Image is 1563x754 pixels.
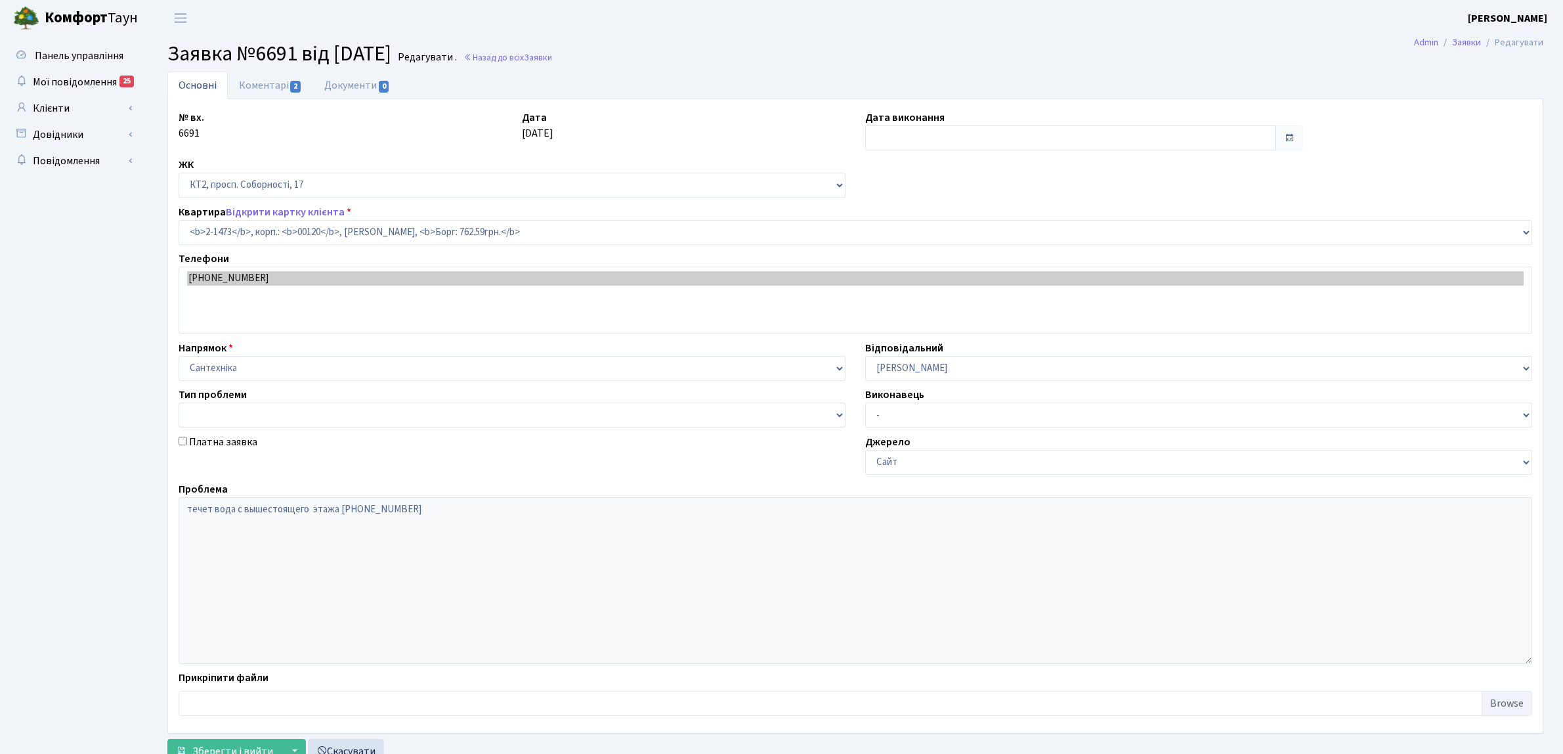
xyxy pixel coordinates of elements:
[179,387,247,403] label: Тип проблеми
[7,43,138,69] a: Панель управління
[463,51,552,64] a: Назад до всіхЗаявки
[865,340,943,356] label: Відповідальний
[379,81,389,93] span: 0
[1452,35,1481,49] a: Заявки
[7,95,138,122] a: Клієнти
[35,49,123,63] span: Панель управління
[179,340,233,356] label: Напрямок
[164,7,197,29] button: Переключити навігацію
[226,205,345,219] a: Відкрити картку клієнта
[1394,29,1563,56] nav: breadcrumb
[167,39,391,69] span: Заявка №6691 від [DATE]
[167,72,228,99] a: Основні
[512,110,855,150] div: [DATE]
[395,51,457,64] small: Редагувати .
[1481,35,1543,50] li: Редагувати
[7,148,138,174] a: Повідомлення
[228,72,313,99] a: Коментарі
[189,434,257,450] label: Платна заявка
[865,110,945,125] label: Дата виконання
[522,110,547,125] label: Дата
[313,72,401,99] a: Документи
[45,7,138,30] span: Таун
[179,670,268,686] label: Прикріпити файли
[33,75,117,89] span: Мої повідомлення
[179,157,194,173] label: ЖК
[179,204,351,220] label: Квартира
[119,76,134,87] div: 25
[179,110,204,125] label: № вх.
[45,7,108,28] b: Комфорт
[179,220,1532,245] select: )
[169,110,512,150] div: 6691
[524,51,552,64] span: Заявки
[187,271,1524,286] option: [PHONE_NUMBER]
[13,5,39,32] img: logo.png
[290,81,301,93] span: 2
[7,122,138,148] a: Довідники
[179,251,229,267] label: Телефони
[179,497,1532,664] textarea: течет вода с вышестоящего этажа [PHONE_NUMBER]
[7,69,138,95] a: Мої повідомлення25
[1468,11,1547,26] a: [PERSON_NAME]
[865,387,924,403] label: Виконавець
[865,434,910,450] label: Джерело
[1414,35,1438,49] a: Admin
[179,481,228,497] label: Проблема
